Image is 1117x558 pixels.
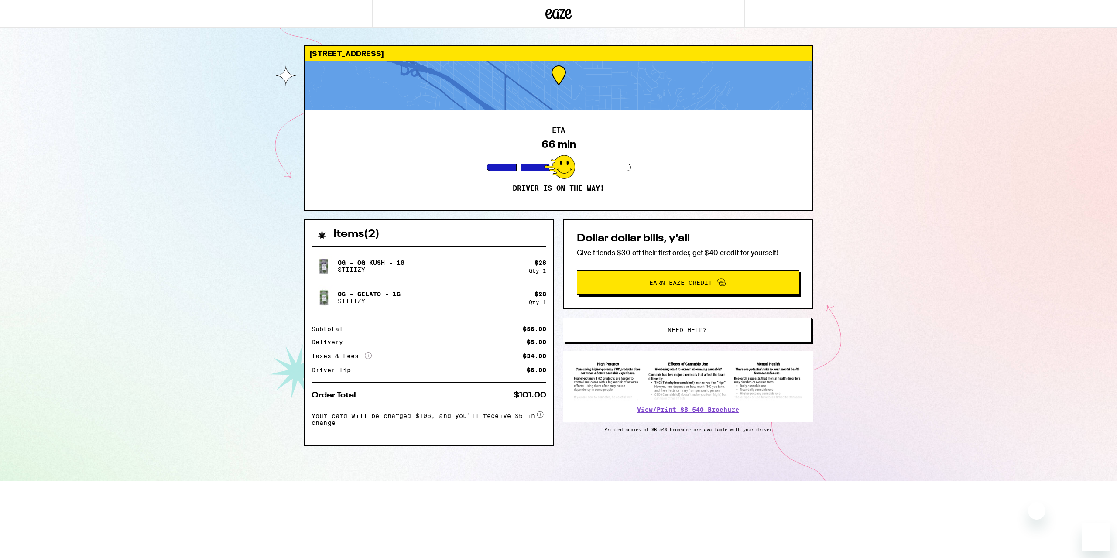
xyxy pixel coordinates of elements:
[529,299,546,305] div: Qty: 1
[577,270,799,295] button: Earn Eaze Credit
[523,353,546,359] div: $34.00
[338,266,404,273] p: STIIIZY
[1028,502,1045,520] iframe: Close message
[312,352,372,360] div: Taxes & Fees
[305,46,812,61] div: [STREET_ADDRESS]
[312,326,349,332] div: Subtotal
[527,339,546,345] div: $5.00
[563,318,812,342] button: Need help?
[514,391,546,399] div: $101.00
[563,427,813,432] p: Printed copies of SB-540 brochure are available with your driver
[312,254,336,278] img: OG - OG Kush - 1g
[535,291,546,298] div: $ 28
[649,280,712,286] span: Earn Eaze Credit
[312,367,357,373] div: Driver Tip
[312,339,349,345] div: Delivery
[333,229,380,240] h2: Items ( 2 )
[312,285,336,310] img: OG - Gelato - 1g
[338,298,401,305] p: STIIIZY
[338,291,401,298] p: OG - Gelato - 1g
[577,248,799,257] p: Give friends $30 off their first order, get $40 credit for yourself!
[312,391,362,399] div: Order Total
[577,233,799,244] h2: Dollar dollar bills, y'all
[529,268,546,274] div: Qty: 1
[527,367,546,373] div: $6.00
[668,327,707,333] span: Need help?
[572,360,804,401] img: SB 540 Brochure preview
[637,406,739,413] a: View/Print SB 540 Brochure
[535,259,546,266] div: $ 28
[523,326,546,332] div: $56.00
[552,127,565,134] h2: ETA
[541,138,576,151] div: 66 min
[338,259,404,266] p: OG - OG Kush - 1g
[312,409,535,426] span: Your card will be charged $106, and you’ll receive $5 in change
[1082,523,1110,551] iframe: Button to launch messaging window
[513,184,604,193] p: Driver is on the way!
